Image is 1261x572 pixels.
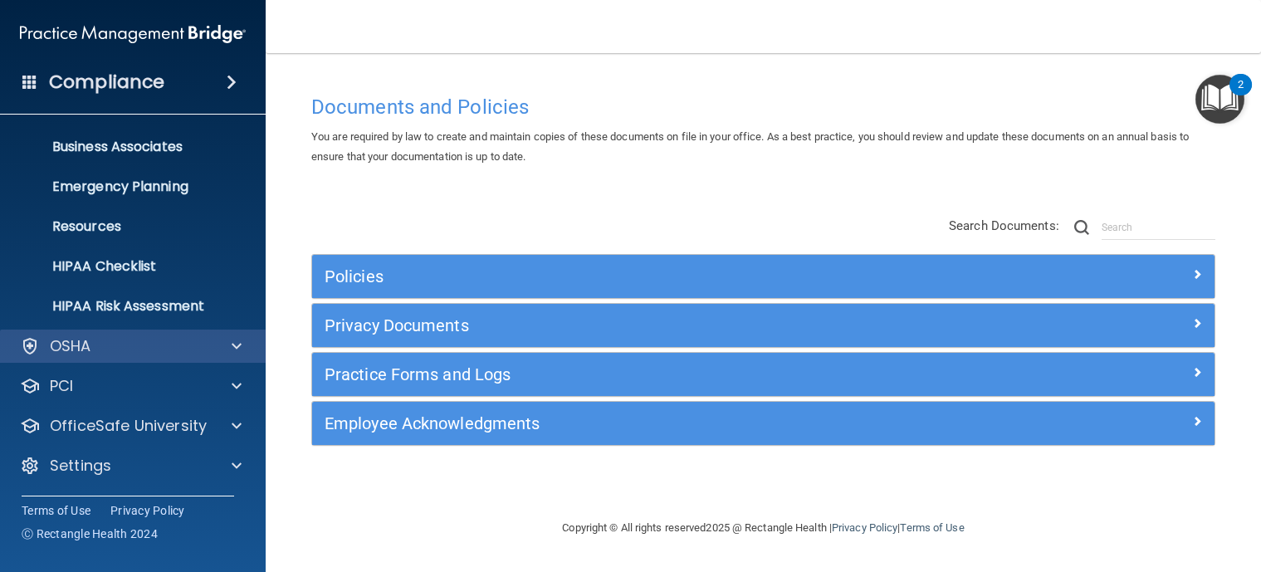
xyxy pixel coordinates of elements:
h4: Compliance [49,71,164,94]
p: OSHA [50,336,91,356]
span: Ⓒ Rectangle Health 2024 [22,526,158,542]
a: Policies [325,263,1202,290]
p: Settings [50,456,111,476]
input: Search [1102,215,1215,240]
div: Copyright © All rights reserved 2025 @ Rectangle Health | | [461,501,1067,555]
a: Practice Forms and Logs [325,361,1202,388]
a: Settings [20,456,242,476]
p: Resources [11,218,237,235]
a: Privacy Policy [110,502,185,519]
h5: Policies [325,267,976,286]
p: Emergency Planning [11,178,237,195]
a: OSHA [20,336,242,356]
a: Terms of Use [22,502,90,519]
img: ic-search.3b580494.png [1074,220,1089,235]
button: Open Resource Center, 2 new notifications [1195,75,1244,124]
h5: Privacy Documents [325,316,976,335]
h4: Documents and Policies [311,96,1215,118]
span: Search Documents: [949,218,1059,233]
p: OfficeSafe University [50,416,207,436]
p: Business Associates [11,139,237,155]
h5: Employee Acknowledgments [325,414,976,433]
div: 2 [1238,85,1244,106]
p: HIPAA Checklist [11,258,237,275]
p: HIPAA Risk Assessment [11,298,237,315]
p: PCI [50,376,73,396]
a: OfficeSafe University [20,416,242,436]
a: Privacy Policy [832,521,897,534]
a: Employee Acknowledgments [325,410,1202,437]
span: You are required by law to create and maintain copies of these documents on file in your office. ... [311,130,1189,163]
a: PCI [20,376,242,396]
img: PMB logo [20,17,246,51]
h5: Practice Forms and Logs [325,365,976,384]
a: Privacy Documents [325,312,1202,339]
a: Terms of Use [900,521,964,534]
